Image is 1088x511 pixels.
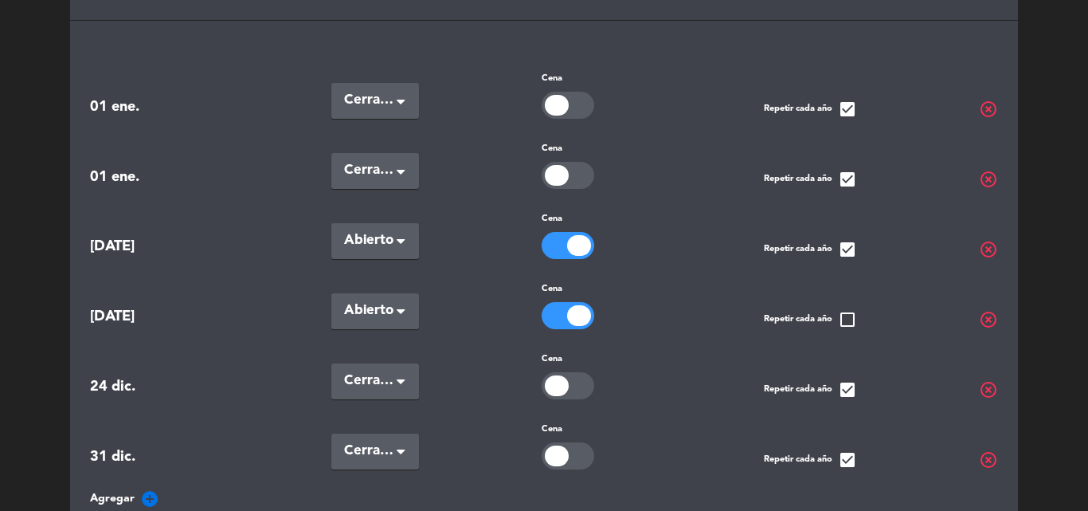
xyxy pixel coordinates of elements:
[542,72,562,86] label: Cena
[344,159,393,182] span: Cerradas
[140,489,159,509] i: add_circle
[90,446,209,469] span: 31 dic.
[344,370,393,392] span: Cerradas
[344,89,393,112] span: Cerradas
[90,235,209,258] span: [DATE]
[542,423,562,437] label: Cena
[90,489,135,508] span: Agregar
[764,100,857,119] span: Repetir cada año
[344,230,393,252] span: Abierto
[542,352,562,367] label: Cena
[979,170,998,189] span: highlight_off
[838,380,857,399] span: check_box
[764,310,857,329] span: Repetir cada año
[979,240,998,259] span: highlight_off
[979,100,998,119] span: highlight_off
[838,100,857,119] span: check_box
[764,450,857,470] span: Repetir cada año
[838,450,857,470] span: check_box
[90,305,209,328] span: [DATE]
[90,375,209,399] span: 24 dic.
[979,310,998,329] span: highlight_off
[838,310,857,329] span: check_box_outline_blank
[838,240,857,259] span: check_box
[542,142,562,156] label: Cena
[979,380,998,399] span: highlight_off
[344,440,393,462] span: Cerradas
[764,380,857,399] span: Repetir cada año
[542,212,562,226] label: Cena
[542,282,562,297] label: Cena
[344,300,393,322] span: Abierto
[90,166,209,189] span: 01 ene.
[764,170,857,189] span: Repetir cada año
[764,240,857,259] span: Repetir cada año
[979,450,998,470] span: highlight_off
[90,96,209,119] span: 01 ene.
[838,170,857,189] span: check_box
